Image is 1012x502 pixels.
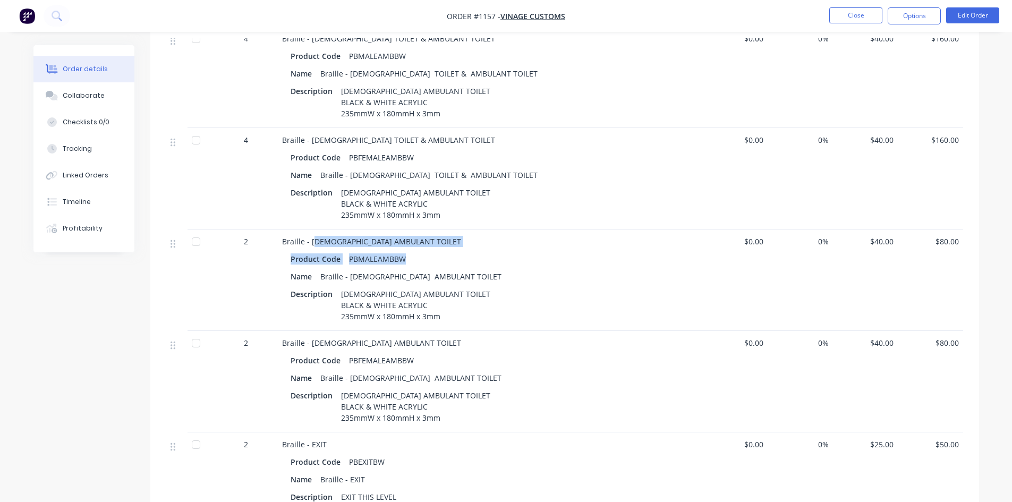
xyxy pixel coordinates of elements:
[63,224,103,233] div: Profitability
[19,8,35,24] img: Factory
[447,11,500,21] span: Order #1157 -
[772,134,829,146] span: 0%
[707,33,764,44] span: $0.00
[837,134,894,146] span: $40.00
[316,167,542,183] div: Braille - [DEMOGRAPHIC_DATA] TOILET & AMBULANT TOILET
[345,353,418,368] div: PBFEMALEAMBBW
[837,337,894,348] span: $40.00
[707,134,764,146] span: $0.00
[291,251,345,267] div: Product Code
[837,236,894,247] span: $40.00
[772,337,829,348] span: 0%
[244,337,248,348] span: 2
[291,48,345,64] div: Product Code
[282,338,461,348] span: Braille - [DEMOGRAPHIC_DATA] AMBULANT TOILET
[282,135,495,145] span: Braille - [DEMOGRAPHIC_DATA] TOILET & AMBULANT TOILET
[63,171,108,180] div: Linked Orders
[33,82,134,109] button: Collaborate
[337,286,499,324] div: [DEMOGRAPHIC_DATA] AMBULANT TOILET BLACK & WHITE ACRYLIC 235mmW x 180mmH x 3mm
[282,439,327,449] span: Braille - EXIT
[772,439,829,450] span: 0%
[772,33,829,44] span: 0%
[63,144,92,154] div: Tracking
[33,135,134,162] button: Tracking
[902,439,959,450] span: $50.00
[707,439,764,450] span: $0.00
[291,454,345,470] div: Product Code
[282,33,495,44] span: Braille - [DEMOGRAPHIC_DATA] TOILET & AMBULANT TOILET
[33,189,134,215] button: Timeline
[63,64,108,74] div: Order details
[244,236,248,247] span: 2
[33,56,134,82] button: Order details
[316,269,506,284] div: Braille - [DEMOGRAPHIC_DATA] AMBULANT TOILET
[33,109,134,135] button: Checklists 0/0
[500,11,565,21] a: Vinage Customs
[707,337,764,348] span: $0.00
[837,33,894,44] span: $40.00
[772,236,829,247] span: 0%
[63,91,105,100] div: Collaborate
[291,66,316,81] div: Name
[282,236,461,246] span: Braille - [DEMOGRAPHIC_DATA] AMBULANT TOILET
[345,48,410,64] div: PBMALEAMBBW
[316,66,542,81] div: Braille - [DEMOGRAPHIC_DATA] TOILET & AMBULANT TOILET
[291,269,316,284] div: Name
[63,117,109,127] div: Checklists 0/0
[244,134,248,146] span: 4
[63,197,91,207] div: Timeline
[291,150,345,165] div: Product Code
[291,472,316,487] div: Name
[888,7,941,24] button: Options
[291,370,316,386] div: Name
[316,472,369,487] div: Braille - EXIT
[902,33,959,44] span: $160.00
[291,353,345,368] div: Product Code
[337,185,499,223] div: [DEMOGRAPHIC_DATA] AMBULANT TOILET BLACK & WHITE ACRYLIC 235mmW x 180mmH x 3mm
[291,83,337,99] div: Description
[291,286,337,302] div: Description
[837,439,894,450] span: $25.00
[291,388,337,403] div: Description
[707,236,764,247] span: $0.00
[244,33,248,44] span: 4
[244,439,248,450] span: 2
[902,337,959,348] span: $80.00
[33,215,134,242] button: Profitability
[33,162,134,189] button: Linked Orders
[345,251,410,267] div: PBMALEAMBBW
[946,7,999,23] button: Edit Order
[291,167,316,183] div: Name
[291,185,337,200] div: Description
[345,454,389,470] div: PBEXITBW
[345,150,418,165] div: PBFEMALEAMBBW
[902,134,959,146] span: $160.00
[902,236,959,247] span: $80.00
[337,83,499,121] div: [DEMOGRAPHIC_DATA] AMBULANT TOILET BLACK & WHITE ACRYLIC 235mmW x 180mmH x 3mm
[337,388,499,426] div: [DEMOGRAPHIC_DATA] AMBULANT TOILET BLACK & WHITE ACRYLIC 235mmW x 180mmH x 3mm
[829,7,882,23] button: Close
[316,370,506,386] div: Braille - [DEMOGRAPHIC_DATA] AMBULANT TOILET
